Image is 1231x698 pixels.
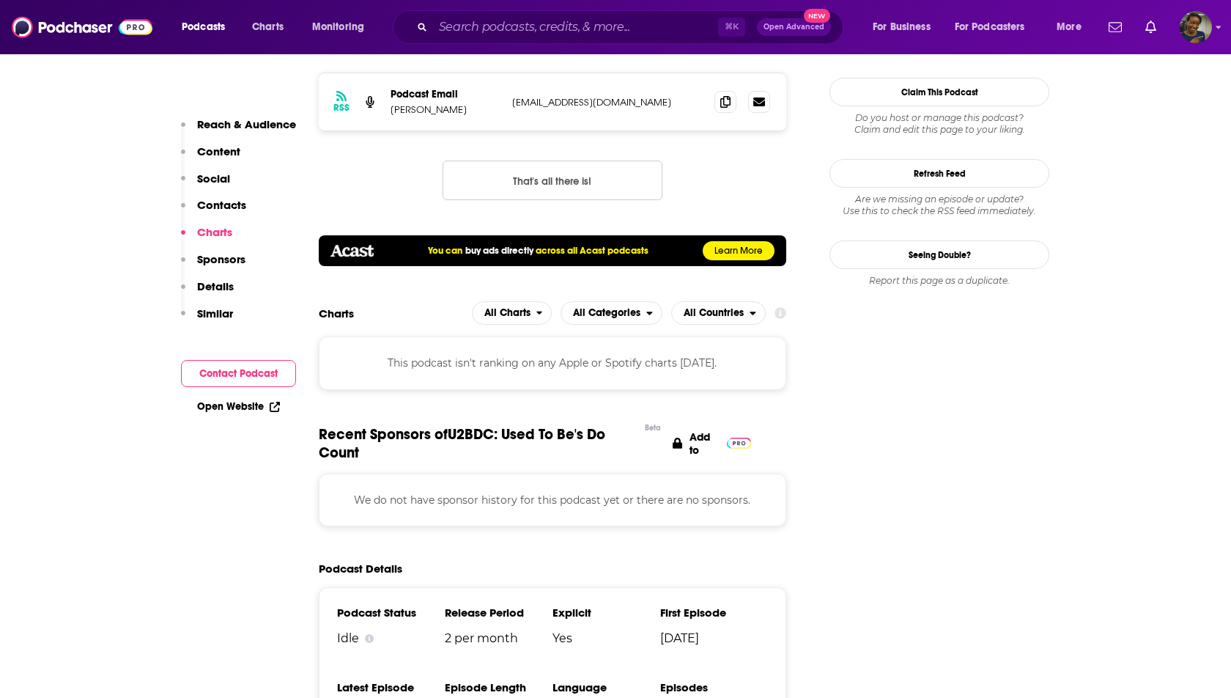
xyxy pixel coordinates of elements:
button: open menu [472,301,552,325]
h2: Podcast Details [319,562,402,576]
span: Logged in as sabrinajohnson [1180,11,1212,43]
span: All Charts [484,308,531,318]
div: This podcast isn't ranking on any Apple or Spotify charts [DATE]. [319,337,786,389]
img: Podchaser - Follow, Share and Rate Podcasts [12,13,152,41]
button: open menu [1046,15,1100,39]
span: Recent Sponsors of U2BDC: Used To Be's Do Count [319,425,637,462]
a: buy ads directly [465,245,533,257]
p: Podcast Email [391,88,500,100]
a: Learn More [703,241,775,260]
button: Charts [181,225,232,252]
span: Do you host or manage this podcast? [829,112,1049,124]
h3: Podcast Status [337,606,445,620]
span: New [804,9,830,23]
div: Claim and edit this page to your liking. [829,112,1049,136]
button: open menu [945,15,1046,39]
button: Similar [181,306,233,334]
span: For Business [873,17,931,37]
button: Claim This Podcast [829,78,1049,106]
a: Show notifications dropdown [1103,15,1128,40]
h3: First Episode [660,606,768,620]
p: [EMAIL_ADDRESS][DOMAIN_NAME] [512,96,703,109]
h2: Platforms [472,301,552,325]
p: [PERSON_NAME] [391,103,500,116]
span: 2 per month [445,631,552,645]
div: Report this page as a duplicate. [829,275,1049,287]
div: Beta [645,423,661,433]
button: open menu [862,15,949,39]
h3: Episode Length [445,680,552,694]
h2: Categories [561,301,662,325]
span: Podcasts [182,17,225,37]
button: Sponsors [181,252,245,279]
span: Charts [252,17,284,37]
button: Contacts [181,198,246,225]
span: More [1057,17,1082,37]
p: Details [197,279,234,293]
button: Social [181,172,230,199]
p: Contacts [197,198,246,212]
div: Are we missing an episode or update? Use this to check the RSS feed immediately. [829,194,1049,217]
span: All Countries [684,308,744,318]
img: acastlogo [330,245,374,257]
h3: Explicit [552,606,660,620]
span: Yes [552,631,660,645]
p: Sponsors [197,252,245,266]
p: Similar [197,306,233,320]
p: Content [197,144,240,158]
h3: RSS [333,102,350,114]
button: Details [181,279,234,306]
h3: Episodes [660,680,768,694]
button: Content [181,144,240,172]
button: Open AdvancedNew [757,18,831,36]
a: Charts [243,15,292,39]
button: Refresh Feed [829,159,1049,188]
button: Show profile menu [1180,11,1212,43]
a: Add to [673,425,751,462]
a: Show notifications dropdown [1139,15,1162,40]
span: For Podcasters [955,17,1025,37]
button: Contact Podcast [181,360,296,387]
button: Reach & Audience [181,117,296,144]
p: We do not have sponsor history for this podcast yet or there are no sponsors. [337,492,768,508]
button: open menu [561,301,662,325]
input: Search podcasts, credits, & more... [433,15,718,39]
span: Open Advanced [764,23,824,31]
h3: Latest Episode [337,680,445,694]
h5: You can across all Acast podcasts [428,245,648,257]
button: open menu [302,15,383,39]
p: Social [197,172,230,185]
span: [DATE] [660,631,768,645]
div: Search podcasts, credits, & more... [407,10,857,44]
img: User Profile [1180,11,1212,43]
span: All Categories [573,308,640,318]
p: Add to [690,430,720,457]
button: open menu [171,15,244,39]
button: Nothing here. [443,161,662,200]
a: Open Website [197,400,280,413]
span: ⌘ K [718,18,745,37]
span: Monitoring [312,17,364,37]
button: open menu [671,301,766,325]
p: Reach & Audience [197,117,296,131]
a: Seeing Double? [829,240,1049,269]
div: Idle [337,631,445,645]
h3: Release Period [445,606,552,620]
p: Charts [197,225,232,239]
img: Pro Logo [727,438,751,449]
h3: Language [552,680,660,694]
h2: Charts [319,306,354,320]
h2: Countries [671,301,766,325]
